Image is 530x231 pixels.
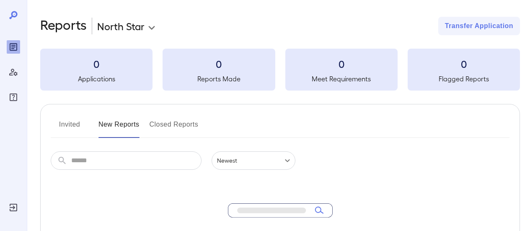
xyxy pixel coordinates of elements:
h5: Flagged Reports [408,74,520,84]
h5: Applications [40,74,153,84]
h2: Reports [40,17,87,35]
div: FAQ [7,91,20,104]
h5: Reports Made [163,74,275,84]
button: Transfer Application [438,17,520,35]
h5: Meet Requirements [285,74,398,84]
div: Newest [212,151,295,170]
div: Manage Users [7,65,20,79]
button: Closed Reports [150,118,199,138]
div: Log Out [7,201,20,214]
button: Invited [51,118,88,138]
div: Reports [7,40,20,54]
h3: 0 [285,57,398,70]
p: North Star [97,19,145,33]
h3: 0 [40,57,153,70]
button: New Reports [98,118,140,138]
h3: 0 [408,57,520,70]
h3: 0 [163,57,275,70]
summary: 0Applications0Reports Made0Meet Requirements0Flagged Reports [40,49,520,91]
